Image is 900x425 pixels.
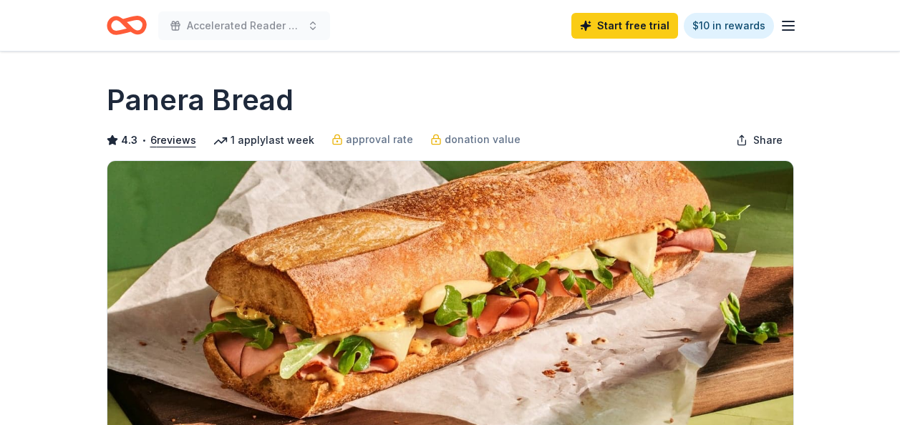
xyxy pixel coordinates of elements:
a: $10 in rewards [684,13,774,39]
a: approval rate [332,131,413,148]
button: 6reviews [150,132,196,149]
div: 1 apply last week [213,132,314,149]
span: donation value [445,131,521,148]
span: 4.3 [121,132,137,149]
span: Accelerated Reader Level Up Events [187,17,301,34]
span: • [141,135,146,146]
a: Home [107,9,147,42]
a: donation value [430,131,521,148]
span: approval rate [346,131,413,148]
a: Start free trial [571,13,678,39]
span: Share [753,132,783,149]
button: Accelerated Reader Level Up Events [158,11,330,40]
button: Share [725,126,794,155]
h1: Panera Bread [107,80,294,120]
